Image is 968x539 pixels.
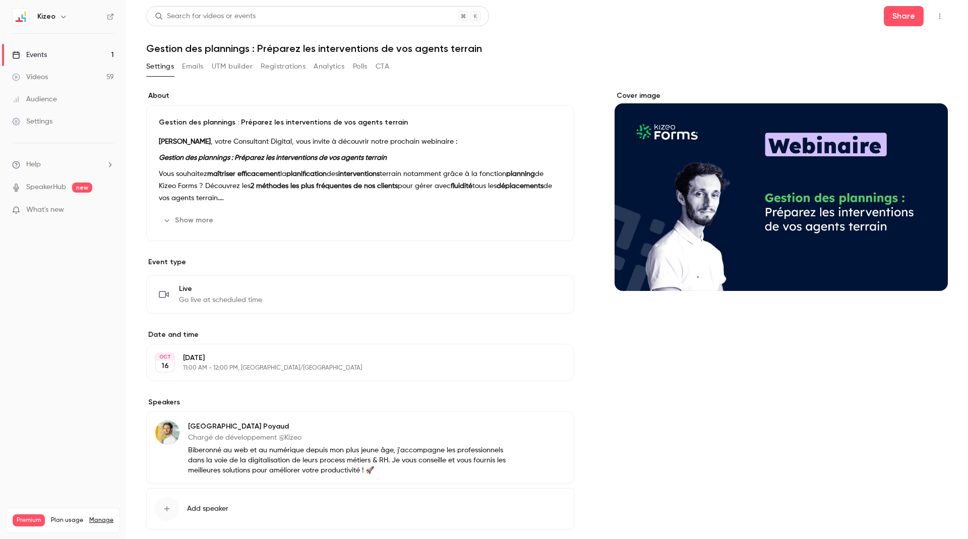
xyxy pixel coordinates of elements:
[376,58,389,75] button: CTA
[314,58,345,75] button: Analytics
[159,168,562,204] p: Vous souhaitez la des terrain notamment grâce à la fonction de Kizeo Forms ? Découvrez les pour g...
[615,91,948,101] label: Cover image
[156,353,174,361] div: OCT
[182,58,203,75] button: Emails
[212,58,253,75] button: UTM builder
[146,91,574,101] label: About
[12,159,114,170] li: help-dropdown-opener
[179,284,262,294] span: Live
[12,94,57,104] div: Audience
[155,421,179,445] img: Milan Poyaud
[37,12,55,22] h6: Kizeo
[615,91,948,291] section: Cover image
[89,516,113,524] a: Manage
[188,422,509,432] p: [GEOGRAPHIC_DATA] Poyaud
[26,205,64,215] span: What's new
[146,257,574,267] p: Event type
[183,353,521,363] p: [DATE]
[51,516,83,524] span: Plan usage
[506,170,535,177] strong: planning
[159,136,562,148] p: , votre Consultant Digital, vous invite à découvrir notre prochain webinaire :
[12,72,48,82] div: Videos
[146,58,174,75] button: Settings
[159,138,211,145] strong: [PERSON_NAME]
[102,206,114,215] iframe: Noticeable Trigger
[146,330,574,340] label: Date and time
[26,182,66,193] a: SpeakerHub
[884,6,924,26] button: Share
[188,433,509,443] p: Chargé de développement @Kizeo
[159,154,387,161] strong: Gestion des plannings : Préparez les interventions de vos agents terrain
[251,183,398,190] strong: 2 méthodes les plus fréquentes de nos clients
[183,364,521,372] p: 11:00 AM - 12:00 PM, [GEOGRAPHIC_DATA]/[GEOGRAPHIC_DATA]
[26,159,41,170] span: Help
[187,504,228,514] span: Add speaker
[353,58,368,75] button: Polls
[146,397,574,407] label: Speakers
[159,117,562,128] p: Gestion des plannings : Préparez les interventions de vos agents terrain
[146,411,574,484] div: Milan Poyaud[GEOGRAPHIC_DATA] PoyaudChargé de développement @KizeoBiberonné au web et au numériqu...
[497,183,543,190] strong: déplacements
[286,170,327,177] strong: planification
[207,170,280,177] strong: maîtriser efficacement
[13,514,45,526] span: Premium
[261,58,306,75] button: Registrations
[12,116,52,127] div: Settings
[179,295,262,305] span: Go live at scheduled time
[159,212,219,228] button: Show more
[188,445,509,475] p: Biberonné au web et au numérique depuis mon plus jeune âge, j'accompagne les professionnels dans ...
[161,361,169,371] p: 16
[146,42,948,54] h1: Gestion des plannings : Préparez les interventions de vos agents terrain
[338,170,380,177] strong: interventions
[12,50,47,60] div: Events
[72,183,92,193] span: new
[155,11,256,22] div: Search for videos or events
[146,488,574,529] button: Add speaker
[451,183,472,190] strong: fluidité
[13,9,29,25] img: Kizeo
